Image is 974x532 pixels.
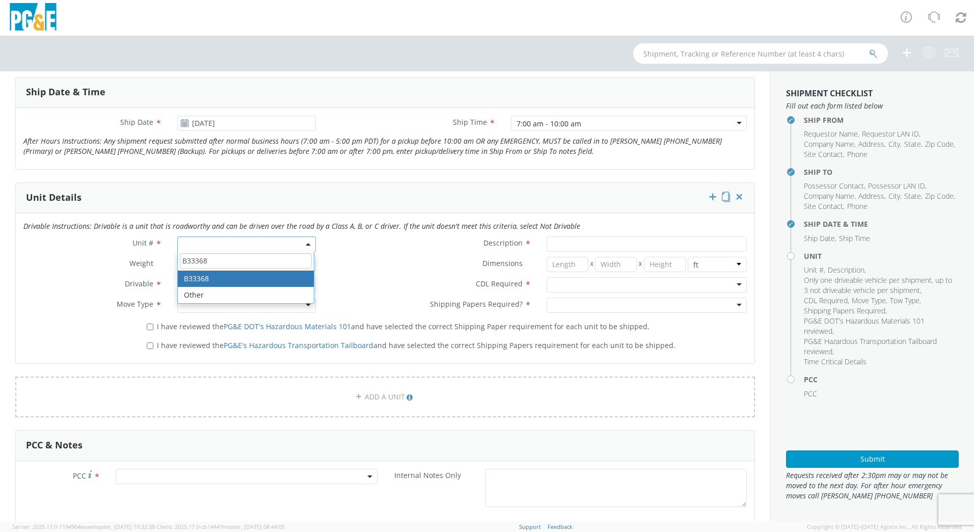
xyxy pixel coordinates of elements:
[852,296,886,305] span: Move Type
[804,275,956,296] li: ,
[804,296,849,306] li: ,
[890,296,919,305] span: Tow Type
[786,470,959,501] span: Requests received after 2:30pm may or may not be moved to the next day. For after hour emergency ...
[12,523,155,530] span: Server: 2025.17.0-1194904eeae
[633,43,888,64] input: Shipment, Tracking or Reference Number (at least 4 chars)
[804,233,836,244] li: ,
[888,191,900,201] span: City
[120,117,153,127] span: Ship Date
[804,233,835,243] span: Ship Date
[223,523,285,530] span: master, [DATE] 08:44:05
[26,440,83,450] h3: PCC & Notes
[588,257,596,272] span: X
[26,193,82,203] h3: Unit Details
[804,181,864,191] span: Possessor Contact
[904,139,923,149] li: ,
[132,238,153,248] span: Unit #
[828,265,866,275] li: ,
[147,342,153,349] input: I have reviewed thePG&E's Hazardous Transportation Tailboardand have selected the correct Shippin...
[804,129,859,139] li: ,
[858,191,886,201] li: ,
[847,149,868,159] span: Phone
[483,238,523,248] span: Description
[453,117,487,127] span: Ship Time
[482,258,523,268] span: Dimensions
[858,139,884,149] span: Address
[804,296,848,305] span: CDL Required
[117,299,153,309] span: Move Type
[644,257,686,272] input: Height
[804,220,959,228] h4: Ship Date & Time
[904,191,921,201] span: State
[519,523,541,530] a: Support
[394,470,461,480] span: Internal Notes Only
[868,181,925,191] span: Possessor LAN ID
[93,523,155,530] span: master, [DATE] 10:32:38
[804,129,858,139] span: Requestor Name
[904,191,923,201] li: ,
[868,181,927,191] li: ,
[178,271,314,287] li: B33368
[26,87,105,97] h3: Ship Date & Time
[156,523,285,530] span: Client: 2025.17.0-cb14447
[804,139,856,149] li: ,
[637,257,644,272] span: X
[862,129,919,139] span: Requestor LAN ID
[786,88,873,99] strong: Shipment Checklist
[23,136,722,156] i: After Hours Instructions: Any shipment request submitted after normal business hours (7:00 am - 5...
[786,450,959,468] button: Submit
[888,139,902,149] li: ,
[925,191,954,201] span: Zip Code
[852,296,887,306] li: ,
[129,258,153,268] span: Weight
[804,191,856,201] li: ,
[804,265,825,275] li: ,
[925,139,954,149] span: Zip Code
[890,296,921,306] li: ,
[804,376,959,383] h4: PCC
[804,139,854,149] span: Company Name
[804,275,952,295] span: Only one driveable vehicle per shipment, up to 3 not driveable vehicle per shipment
[73,471,86,481] span: PCC
[804,191,854,201] span: Company Name
[828,265,864,275] span: Description
[804,265,824,275] span: Unit #
[804,316,956,336] li: ,
[786,101,959,111] span: Fill out each form listed below
[804,201,843,211] span: Site Contact
[839,233,870,243] span: Ship Time
[888,139,900,149] span: City
[858,139,886,149] li: ,
[804,116,959,124] h4: Ship From
[804,149,845,159] li: ,
[157,322,650,331] span: I have reviewed the and have selected the correct Shipping Paper requirement for each unit to be ...
[157,340,675,350] span: I have reviewed the and have selected the correct Shipping Papers requirement for each unit to be...
[147,324,153,330] input: I have reviewed thePG&E DOT's Hazardous Materials 101and have selected the correct Shipping Paper...
[804,316,925,336] span: PG&E DOT's Hazardous Materials 101 reviewed
[804,201,845,211] li: ,
[8,3,59,33] img: pge-logo-06675f144f4cfa6a6814.png
[847,201,868,211] span: Phone
[904,139,921,149] span: State
[888,191,902,201] li: ,
[804,389,817,398] span: PCC
[23,221,580,231] i: Drivable Instructions: Drivable is a unit that is roadworthy and can be driven over the road by a...
[858,191,884,201] span: Address
[178,287,314,303] li: Other
[804,306,885,315] span: Shipping Papers Required
[595,257,637,272] input: Width
[224,340,373,350] a: PG&E's Hazardous Transportation Tailboard
[925,139,955,149] li: ,
[804,252,959,260] h4: Unit
[925,191,955,201] li: ,
[804,168,959,176] h4: Ship To
[804,306,887,316] li: ,
[804,357,867,366] span: Time Critical Details
[548,523,573,530] a: Feedback
[15,377,755,417] a: ADD A UNIT
[547,257,588,272] input: Length
[807,523,962,531] span: Copyright © [DATE]-[DATE] Agistix Inc., All Rights Reserved
[430,299,523,309] span: Shipping Papers Required?
[804,336,956,357] li: ,
[224,322,351,331] a: PG&E DOT's Hazardous Materials 101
